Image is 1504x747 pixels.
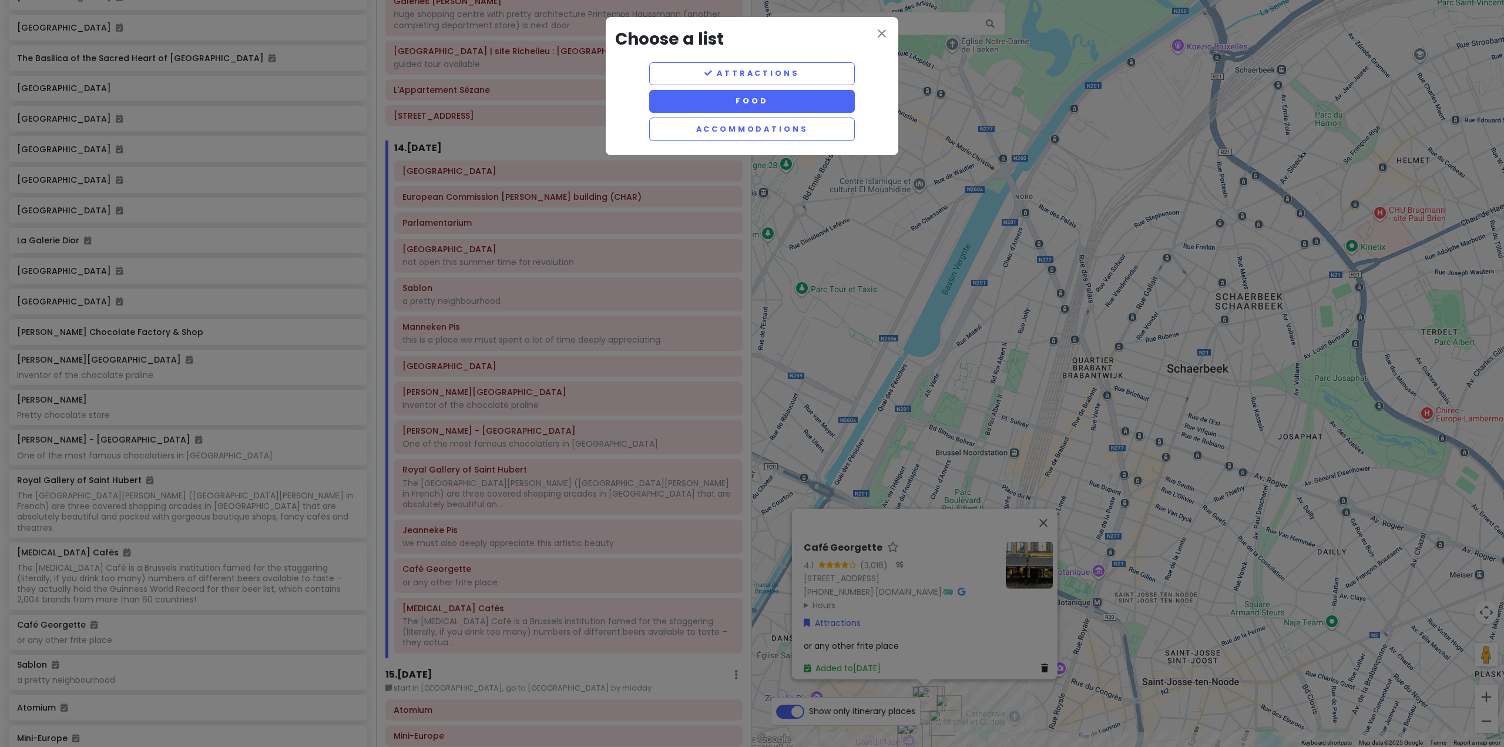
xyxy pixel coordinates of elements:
h3: Choose a list [615,26,889,53]
button: Food [649,90,855,113]
button: close [875,26,889,43]
button: Attractions [649,62,855,85]
button: Accommodations [649,118,855,140]
i: close [875,26,889,41]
